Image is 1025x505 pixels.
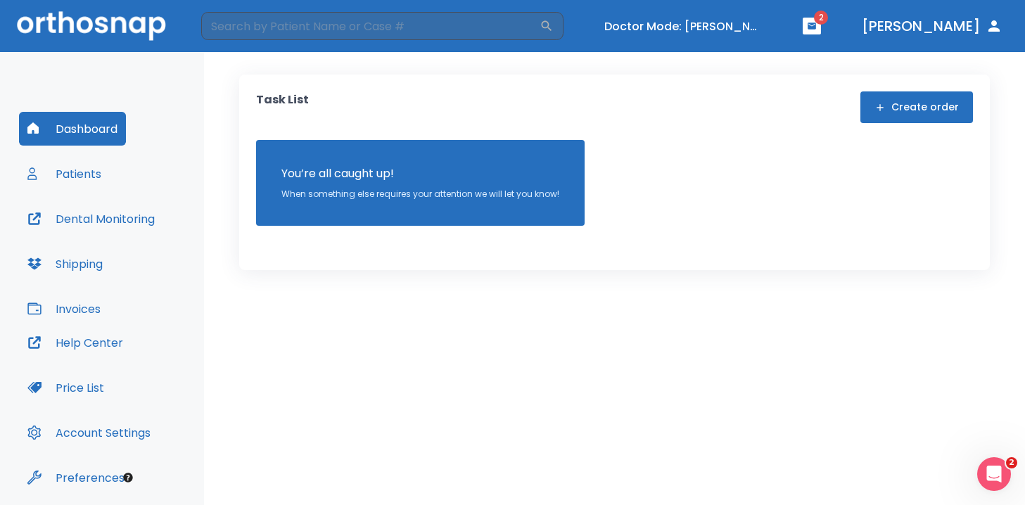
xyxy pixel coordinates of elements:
button: Preferences [19,461,133,494]
div: Tooltip anchor [122,471,134,484]
button: Price List [19,371,113,404]
button: Doctor Mode: [PERSON_NAME] [599,15,768,38]
button: [PERSON_NAME] [856,13,1008,39]
button: Patients [19,157,110,191]
p: You’re all caught up! [281,165,559,182]
iframe: Intercom live chat [977,457,1011,491]
p: Task List [256,91,309,123]
button: Dental Monitoring [19,202,163,236]
button: Shipping [19,247,111,281]
button: Account Settings [19,416,159,449]
span: 2 [814,11,828,25]
input: Search by Patient Name or Case # [201,12,540,40]
p: When something else requires your attention we will let you know! [281,188,559,200]
button: Dashboard [19,112,126,146]
button: Invoices [19,292,109,326]
span: 2 [1006,457,1017,468]
button: Create order [860,91,973,123]
button: Help Center [19,326,132,359]
img: Orthosnap [17,11,166,40]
